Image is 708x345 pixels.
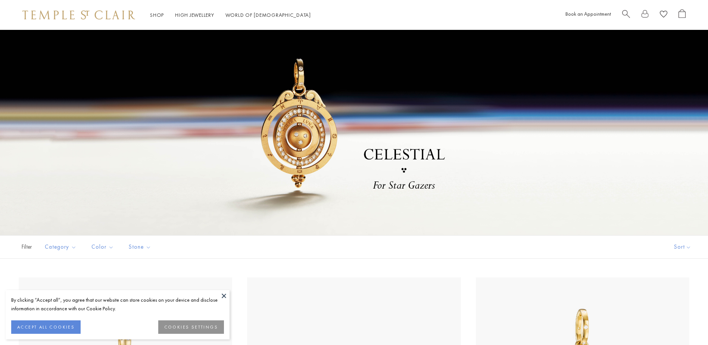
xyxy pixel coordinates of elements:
[123,239,157,255] button: Stone
[125,242,157,252] span: Stone
[565,10,611,17] a: Book an Appointment
[88,242,119,252] span: Color
[622,9,630,21] a: Search
[86,239,119,255] button: Color
[22,10,135,19] img: Temple St. Clair
[150,10,311,20] nav: Main navigation
[39,239,82,255] button: Category
[225,12,311,18] a: World of [DEMOGRAPHIC_DATA]World of [DEMOGRAPHIC_DATA]
[11,296,224,313] div: By clicking “Accept all”, you agree that our website can store cookies on your device and disclos...
[150,12,164,18] a: ShopShop
[657,236,708,258] button: Show sort by
[11,320,81,334] button: ACCEPT ALL COOKIES
[679,9,686,21] a: Open Shopping Bag
[41,242,82,252] span: Category
[175,12,214,18] a: High JewelleryHigh Jewellery
[158,320,224,334] button: COOKIES SETTINGS
[660,9,667,21] a: View Wishlist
